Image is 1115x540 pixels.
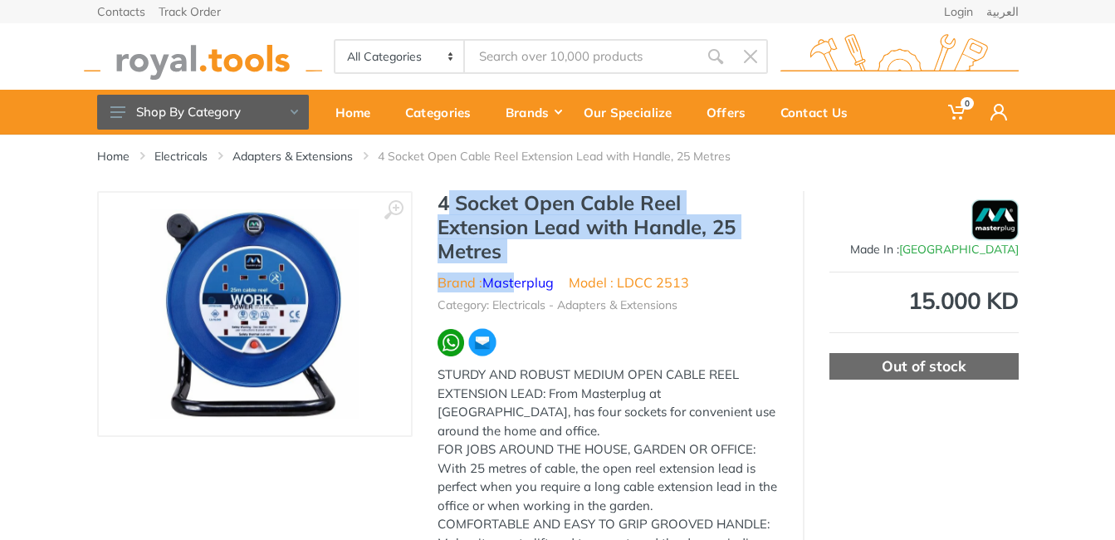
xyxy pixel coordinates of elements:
[438,297,677,314] li: Category: Electricals - Adapters & Extensions
[829,289,1019,312] div: 15.000 KD
[438,329,465,356] img: wa.webp
[232,148,353,164] a: Adapters & Extensions
[335,41,466,72] select: Category
[97,148,1019,164] nav: breadcrumb
[378,148,756,164] li: 4 Socket Open Cable Reel Extension Lead with Handle, 25 Metres
[569,272,689,292] li: Model : LDCC 2513
[899,242,1019,257] span: [GEOGRAPHIC_DATA]
[769,90,871,135] a: Contact Us
[324,90,394,135] a: Home
[438,272,554,292] li: Brand :
[97,95,309,130] button: Shop By Category
[944,6,973,17] a: Login
[572,90,695,135] a: Our Specialize
[986,6,1019,17] a: العربية
[961,97,974,110] span: 0
[324,95,394,130] div: Home
[937,90,979,135] a: 0
[971,199,1019,241] img: Masterplug
[494,95,572,130] div: Brands
[97,148,130,164] a: Home
[780,34,1019,80] img: royal.tools Logo
[438,191,778,263] h1: 4 Socket Open Cable Reel Extension Lead with Handle, 25 Metres
[769,95,871,130] div: Contact Us
[465,39,697,74] input: Site search
[394,90,494,135] a: Categories
[84,34,322,80] img: royal.tools Logo
[154,148,208,164] a: Electricals
[695,90,769,135] a: Offers
[572,95,695,130] div: Our Specialize
[829,241,1019,258] div: Made In :
[695,95,769,130] div: Offers
[467,327,497,357] img: ma.webp
[394,95,494,130] div: Categories
[829,353,1019,380] div: Out of stock
[150,209,359,419] img: Royal Tools - 4 Socket Open Cable Reel Extension Lead with Handle, 25 Metres
[482,274,554,291] a: Masterplug
[159,6,221,17] a: Track Order
[97,6,145,17] a: Contacts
